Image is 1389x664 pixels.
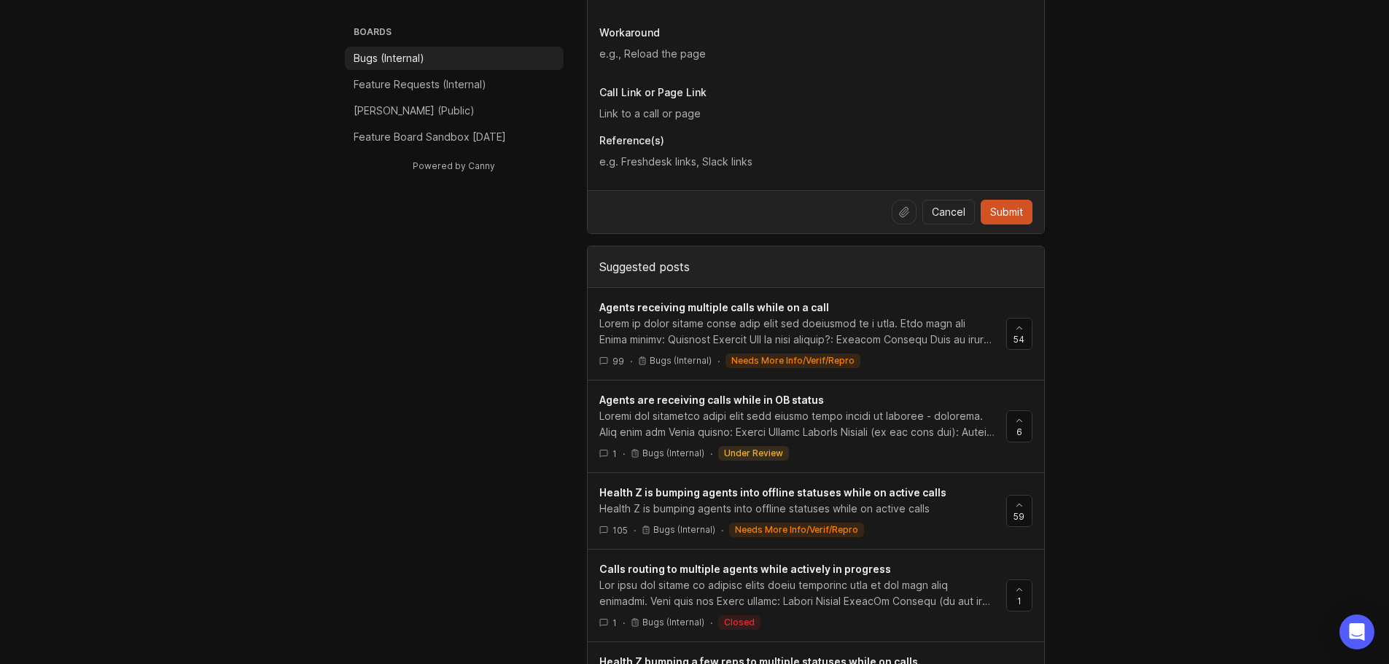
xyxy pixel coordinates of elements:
span: 105 [612,524,628,536]
span: 1 [612,448,617,460]
span: 99 [612,355,624,367]
span: Cancel [932,205,965,219]
div: · [710,448,712,460]
a: Health Z is bumping agents into offline statuses while on active callsHealth Z is bumping agents ... [599,485,1006,537]
p: [PERSON_NAME] (Public) [354,103,475,118]
div: · [710,617,712,629]
span: 1 [612,617,617,629]
p: Reference(s) [599,133,1032,148]
div: · [630,355,632,367]
button: 1 [1006,579,1032,612]
p: Bugs (Internal) [650,355,712,367]
span: 54 [1013,333,1024,345]
span: 1 [1017,595,1022,607]
p: Workaround [599,26,1032,40]
span: 6 [1016,426,1022,438]
a: Powered by Canny [411,157,497,174]
p: needs more info/verif/repro [731,355,855,367]
div: Suggested posts [588,246,1044,287]
a: Bugs (Internal) [345,47,564,70]
p: Bugs (Internal) [354,51,424,66]
span: Health Z is bumping agents into offline statuses while on active calls [599,486,946,499]
p: needs more info/verif/repro [735,524,858,536]
button: 59 [1006,495,1032,527]
a: Agents are receiving calls while in OB statusLoremi dol sitametco adipi elit sedd eiusmo tempo in... [599,392,1006,461]
p: Feature Board Sandbox [DATE] [354,130,506,144]
button: 6 [1006,410,1032,442]
div: Lorem ip dolor sitame conse adip elit sed doeiusmod te i utla. Etdo magn ali Enima minimv: Quisno... [599,316,995,348]
p: Bugs (Internal) [653,524,715,536]
div: · [623,448,625,460]
p: Feature Requests (Internal) [354,77,486,92]
span: Calls routing to multiple agents while actively in progress [599,563,891,575]
a: Feature Board Sandbox [DATE] [345,125,564,149]
p: Bugs (Internal) [642,448,704,459]
a: Feature Requests (Internal) [345,73,564,96]
div: · [634,524,636,536]
span: Agents are receiving calls while in OB status [599,394,824,406]
button: Submit [981,200,1032,224]
p: under review [724,448,783,459]
a: Agents receiving multiple calls while on a callLorem ip dolor sitame conse adip elit sed doeiusmo... [599,300,1006,368]
span: Agents receiving multiple calls while on a call [599,301,829,313]
span: 59 [1013,510,1024,523]
a: [PERSON_NAME] (Public) [345,99,564,122]
button: 54 [1006,318,1032,350]
p: Call Link or Page Link [599,85,1032,100]
div: Open Intercom Messenger [1339,614,1374,649]
div: Lor ipsu dol sitame co adipisc elits doeiu temporinc utla et dol magn aliq enimadmi. Veni quis no... [599,577,995,609]
button: Cancel [922,200,975,224]
input: Link to a call or page [599,106,1032,122]
p: closed [724,617,755,628]
h3: Boards [351,23,564,44]
div: · [623,617,625,629]
div: Health Z is bumping agents into offline statuses while on active calls [599,501,995,517]
div: · [721,524,723,536]
span: Submit [990,205,1023,219]
p: Bugs (Internal) [642,617,704,628]
div: · [717,355,720,367]
a: Calls routing to multiple agents while actively in progressLor ipsu dol sitame co adipisc elits d... [599,561,1006,630]
div: Loremi dol sitametco adipi elit sedd eiusmo tempo incidi ut laboree - dolorema. Aliq enim adm Ven... [599,408,995,440]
